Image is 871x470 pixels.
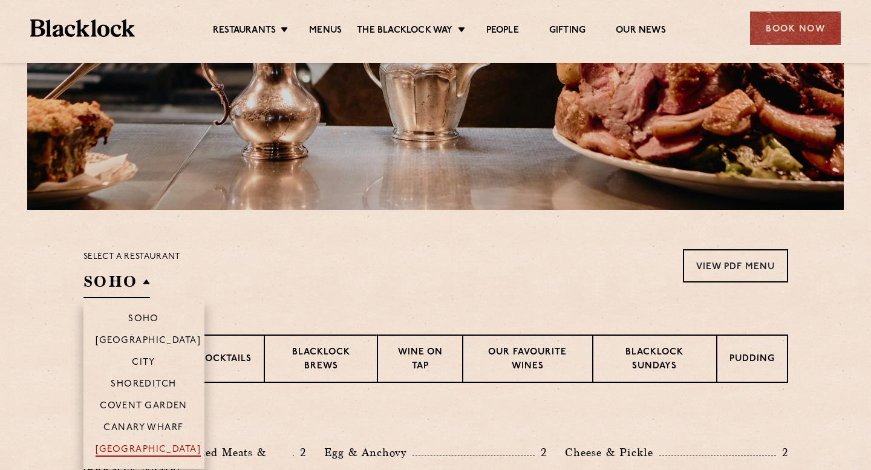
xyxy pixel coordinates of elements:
a: The Blacklock Way [357,25,452,38]
a: Menus [309,25,342,38]
a: Our News [616,25,666,38]
p: [GEOGRAPHIC_DATA] [96,445,201,457]
img: BL_Textured_Logo-footer-cropped.svg [30,19,135,37]
p: 2 [776,445,788,460]
p: Wine on Tap [390,346,449,374]
p: Egg & Anchovy [324,444,413,461]
a: Gifting [549,25,586,38]
p: 2 [535,445,547,460]
h3: Pre Chop Bites [83,413,788,429]
p: Blacklock Brews [277,346,365,374]
h2: SOHO [83,271,150,298]
p: Our favourite wines [475,346,580,374]
p: Cheese & Pickle [565,444,659,461]
p: City [132,357,155,370]
p: Blacklock Sundays [605,346,703,374]
div: Book Now [750,11,841,45]
p: 2 [294,445,306,460]
p: Soho [128,314,159,326]
p: Canary Wharf [103,423,183,435]
a: People [486,25,519,38]
a: Restaurants [213,25,276,38]
p: [GEOGRAPHIC_DATA] [96,336,201,348]
a: View PDF Menu [683,249,788,282]
p: Select a restaurant [83,249,181,265]
p: Covent Garden [100,401,188,413]
p: Shoreditch [111,379,177,391]
p: Pudding [729,353,775,368]
p: Cocktails [198,353,252,368]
